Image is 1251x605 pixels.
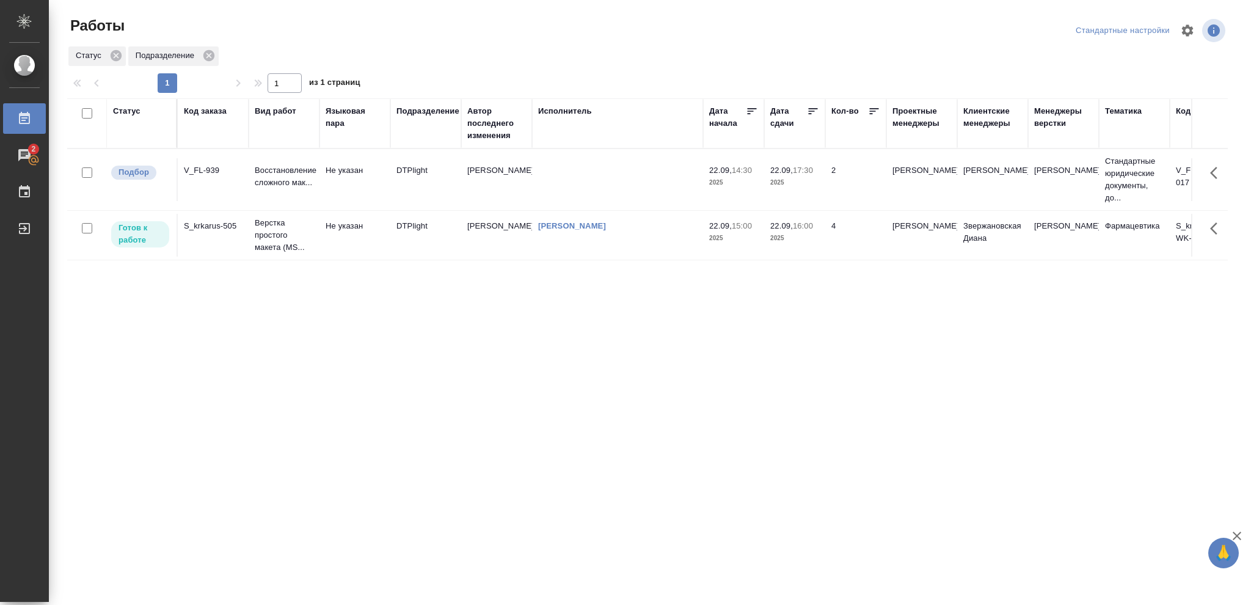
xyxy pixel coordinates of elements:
[396,105,459,117] div: Подразделение
[255,105,296,117] div: Вид работ
[309,75,360,93] span: из 1 страниц
[113,105,140,117] div: Статус
[1073,21,1173,40] div: split button
[732,166,752,175] p: 14:30
[390,214,461,257] td: DTPlight
[1202,19,1228,42] span: Посмотреть информацию
[24,143,43,155] span: 2
[709,177,758,189] p: 2025
[1203,158,1232,188] button: Здесь прячутся важные кнопки
[119,166,149,178] p: Подбор
[1203,214,1232,243] button: Здесь прячутся важные кнопки
[709,105,746,130] div: Дата начала
[1170,158,1241,201] td: V_FL-939-WK-017
[709,221,732,230] p: 22.09,
[793,166,813,175] p: 17:30
[319,158,390,201] td: Не указан
[128,46,219,66] div: Подразделение
[1170,214,1241,257] td: S_krkarus-505-WK-006
[831,105,859,117] div: Кол-во
[184,105,227,117] div: Код заказа
[538,105,592,117] div: Исполнитель
[1105,155,1164,204] p: Стандартные юридические документы, до...
[770,105,807,130] div: Дата сдачи
[1034,105,1093,130] div: Менеджеры верстки
[461,158,532,201] td: [PERSON_NAME]
[255,217,313,254] p: Верстка простого макета (MS...
[390,158,461,201] td: DTPlight
[1034,164,1093,177] p: [PERSON_NAME]
[1105,220,1164,232] p: Фармацевтика
[886,214,957,257] td: [PERSON_NAME]
[110,220,170,249] div: Исполнитель может приступить к работе
[110,164,170,181] div: Можно подбирать исполнителей
[1176,105,1223,117] div: Код работы
[770,166,793,175] p: 22.09,
[825,214,886,257] td: 4
[770,221,793,230] p: 22.09,
[119,222,162,246] p: Готов к работе
[136,50,199,62] p: Подразделение
[461,214,532,257] td: [PERSON_NAME]
[255,164,313,189] p: Восстановление сложного мак...
[709,232,758,244] p: 2025
[770,232,819,244] p: 2025
[963,105,1022,130] div: Клиентские менеджеры
[319,214,390,257] td: Не указан
[957,158,1028,201] td: [PERSON_NAME]
[793,221,813,230] p: 16:00
[184,220,243,232] div: S_krkarus-505
[184,164,243,177] div: V_FL-939
[76,50,106,62] p: Статус
[538,221,606,230] a: [PERSON_NAME]
[67,16,125,35] span: Работы
[886,158,957,201] td: [PERSON_NAME]
[892,105,951,130] div: Проектные менеджеры
[3,140,46,170] a: 2
[467,105,526,142] div: Автор последнего изменения
[770,177,819,189] p: 2025
[1173,16,1202,45] span: Настроить таблицу
[732,221,752,230] p: 15:00
[825,158,886,201] td: 2
[957,214,1028,257] td: Звержановская Диана
[1105,105,1142,117] div: Тематика
[68,46,126,66] div: Статус
[1213,540,1234,566] span: 🙏
[1034,220,1093,232] p: [PERSON_NAME]
[709,166,732,175] p: 22.09,
[1208,538,1239,568] button: 🙏
[326,105,384,130] div: Языковая пара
